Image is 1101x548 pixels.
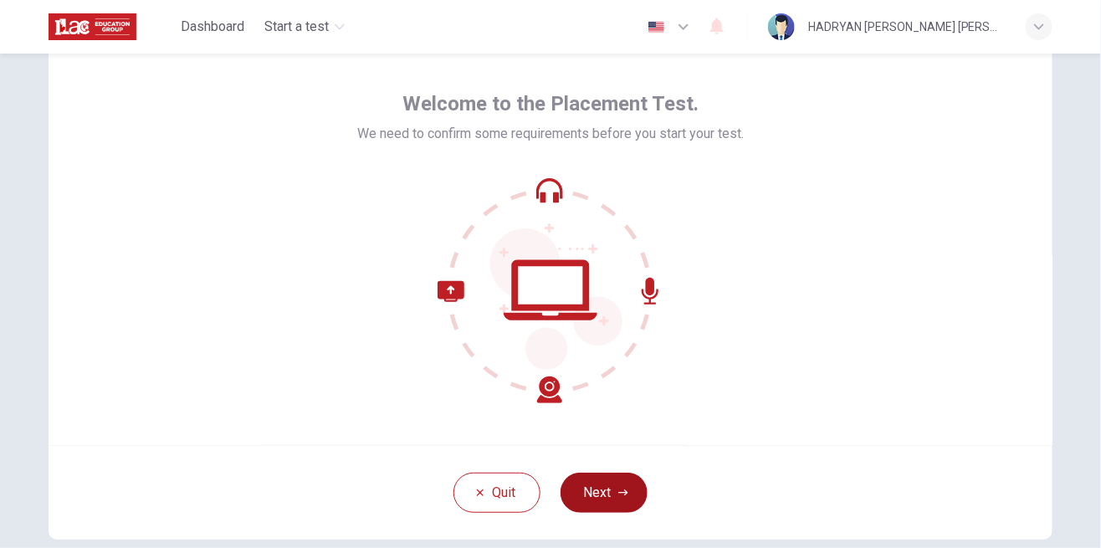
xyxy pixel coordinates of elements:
[453,473,540,513] button: Quit
[175,12,252,42] button: Dashboard
[49,10,136,44] img: ILAC logo
[49,10,175,44] a: ILAC logo
[182,17,245,37] span: Dashboard
[402,90,699,117] span: Welcome to the Placement Test.
[768,13,795,40] img: Profile picture
[259,12,351,42] button: Start a test
[561,473,648,513] button: Next
[808,17,1006,37] div: HADRYAN [PERSON_NAME] [PERSON_NAME]
[265,17,330,37] span: Start a test
[646,21,667,33] img: en
[357,124,744,144] span: We need to confirm some requirements before you start your test.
